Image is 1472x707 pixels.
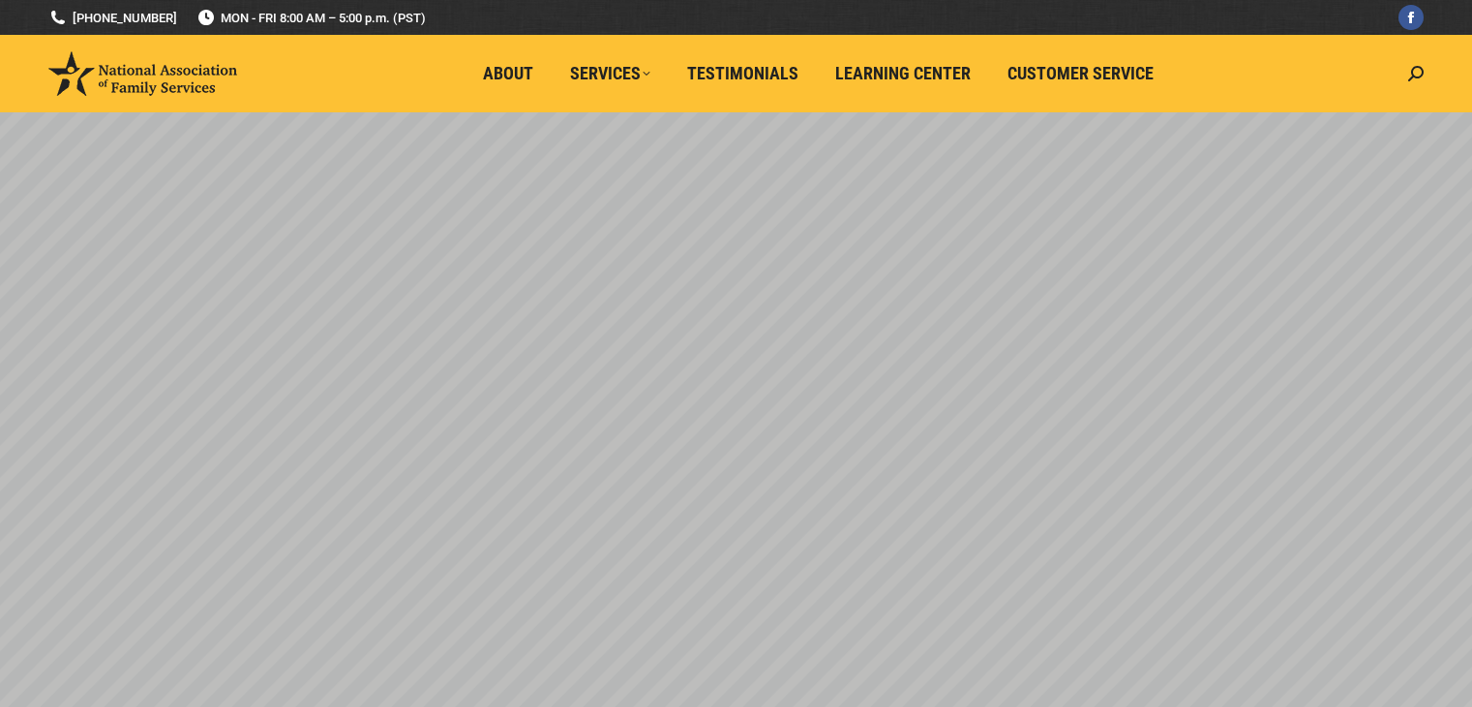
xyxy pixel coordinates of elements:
img: National Association of Family Services [48,51,237,96]
span: Customer Service [1007,63,1154,84]
a: [PHONE_NUMBER] [48,9,177,27]
a: Facebook page opens in new window [1398,5,1424,30]
span: Learning Center [835,63,971,84]
a: Learning Center [822,55,984,92]
span: MON - FRI 8:00 AM – 5:00 p.m. (PST) [196,9,426,27]
a: About [469,55,547,92]
span: Testimonials [687,63,798,84]
a: Testimonials [674,55,812,92]
span: Services [570,63,650,84]
a: Customer Service [994,55,1167,92]
span: About [483,63,533,84]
